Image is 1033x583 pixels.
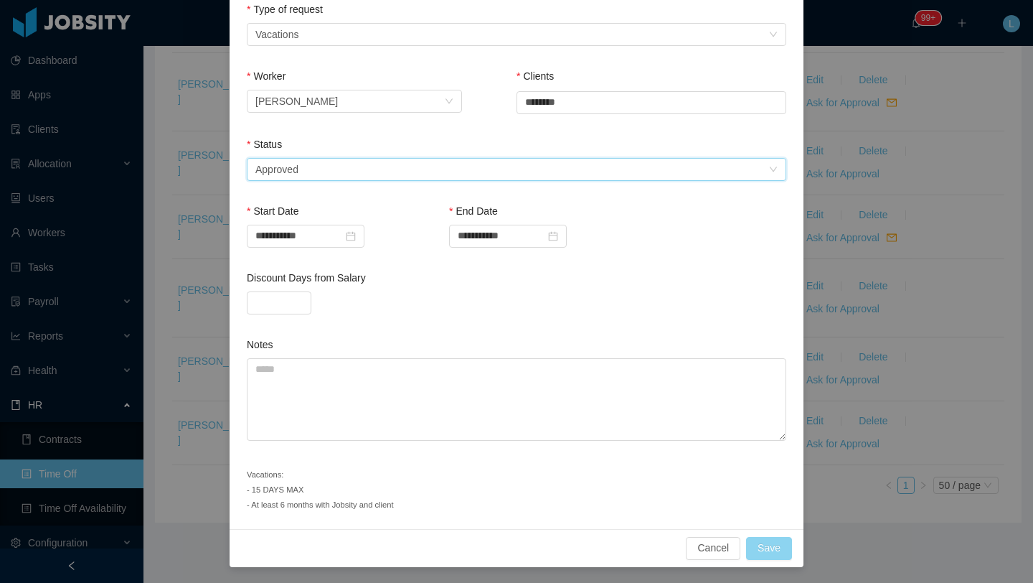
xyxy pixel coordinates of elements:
label: End Date [449,205,498,217]
div: Vacations [255,24,298,45]
label: Discount Days from Salary [247,272,366,284]
button: Save [746,537,792,560]
i: icon: calendar [346,231,356,241]
button: Cancel [686,537,740,560]
i: icon: calendar [548,231,558,241]
label: Type of request [247,4,323,15]
label: Notes [247,339,273,350]
div: Nancy Molina [255,90,338,112]
input: Discount Days from Salary [247,292,311,314]
textarea: Notes [247,358,786,441]
div: Approved [255,159,298,180]
label: Clients [516,70,554,82]
small: Vacations: - 15 DAYS MAX - At least 6 months with Jobsity and client [247,470,394,509]
label: Start Date [247,205,298,217]
label: Worker [247,70,286,82]
label: Status [247,139,282,150]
